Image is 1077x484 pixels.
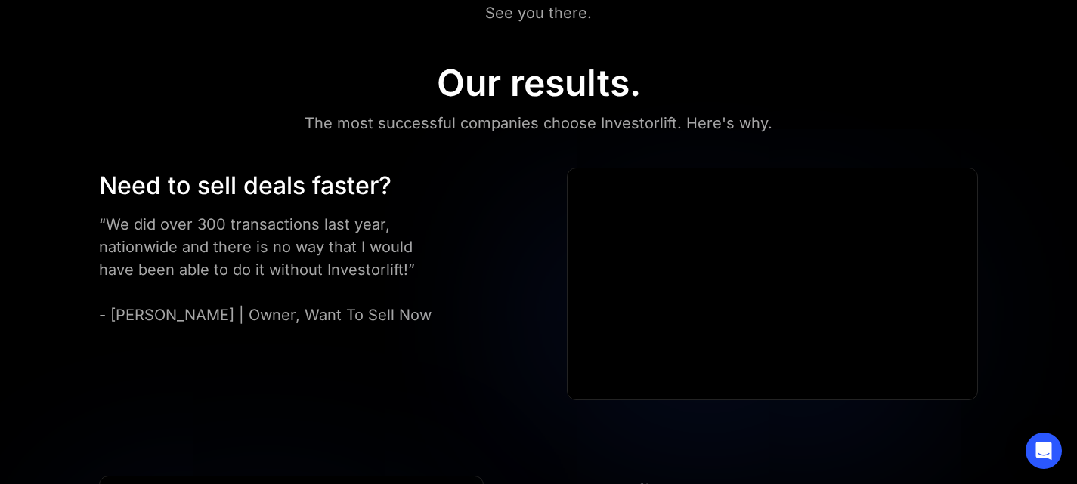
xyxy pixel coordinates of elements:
div: The most successful companies choose Investorlift. Here's why. [305,111,772,135]
div: See you there. [485,1,592,25]
div: “We did over 300 transactions last year, nationwide and there is no way that I would have been ab... [99,213,445,326]
div: Open Intercom Messenger [1026,433,1062,469]
div: Need to sell deals faster? [99,168,445,204]
iframe: NICK PERRY [568,168,977,399]
div: Our results. [437,61,641,105]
